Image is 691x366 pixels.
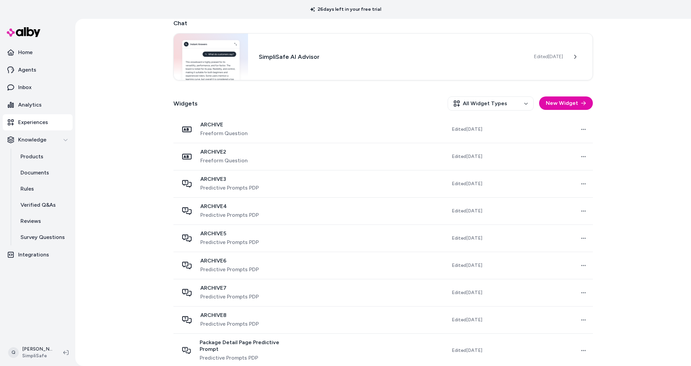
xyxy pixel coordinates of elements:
p: Inbox [18,83,32,91]
span: Predictive Prompts PDP [200,293,259,301]
p: Documents [21,169,49,177]
span: Edited [DATE] [534,53,563,60]
span: Edited [DATE] [452,317,482,323]
span: Q [8,347,19,358]
a: Rules [14,181,73,197]
span: Edited [DATE] [452,262,482,269]
span: Freeform Question [200,157,248,165]
a: Documents [14,165,73,181]
span: Freeform Question [200,129,248,137]
a: Agents [3,62,73,78]
span: Edited [DATE] [452,347,482,354]
a: Home [3,44,73,60]
p: Rules [21,185,34,193]
a: Analytics [3,97,73,113]
button: Q[PERSON_NAME]SimpliSafe [4,342,58,363]
p: Knowledge [18,136,46,144]
p: Agents [18,66,36,74]
span: Predictive Prompts PDP [200,320,259,328]
a: Chat widgetSimpliSafe AI AdvisorEdited[DATE] [173,33,593,80]
p: 26 days left in your free trial [306,6,385,13]
button: All Widget Types [448,96,534,111]
span: ARCHIVE7 [200,285,259,291]
span: ARCHIVE6 [200,257,259,264]
span: ARCHIVE5 [200,230,259,237]
p: Reviews [21,217,41,225]
a: Survey Questions [14,229,73,245]
span: Package Detail Page Predictive Prompt [200,339,291,353]
span: Predictive Prompts PDP [200,238,259,246]
span: Edited [DATE] [452,208,482,214]
span: Predictive Prompts PDP [200,266,259,274]
span: Predictive Prompts PDP [200,184,259,192]
span: Predictive Prompts PDP [200,211,259,219]
span: ARCHIVE4 [200,203,259,210]
span: ARCHIVE8 [200,312,259,319]
h3: SimpliSafe AI Advisor [259,52,523,62]
span: SimpliSafe [22,353,52,359]
button: Knowledge [3,132,73,148]
p: Home [18,48,33,56]
img: Chat widget [174,34,248,80]
span: Edited [DATE] [452,235,482,242]
span: ARCHIVE [200,121,248,128]
a: Inbox [3,79,73,95]
p: Experiences [18,118,48,126]
span: Edited [DATE] [452,180,482,187]
h2: Chat [173,18,593,28]
p: Verified Q&As [21,201,56,209]
button: New Widget [539,96,593,110]
a: Experiences [3,114,73,130]
span: Edited [DATE] [452,153,482,160]
span: Edited [DATE] [452,289,482,296]
p: Survey Questions [21,233,65,241]
p: [PERSON_NAME] [22,346,52,353]
span: ARCHIVE2 [200,149,248,155]
h2: Widgets [173,99,198,108]
a: Reviews [14,213,73,229]
a: Integrations [3,247,73,263]
a: Products [14,149,73,165]
span: Predictive Prompts PDP [200,354,291,362]
p: Products [21,153,43,161]
span: ARCHIVE3 [200,176,259,182]
span: Edited [DATE] [452,126,482,133]
img: alby Logo [7,27,40,37]
p: Analytics [18,101,42,109]
a: Verified Q&As [14,197,73,213]
p: Integrations [18,251,49,259]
